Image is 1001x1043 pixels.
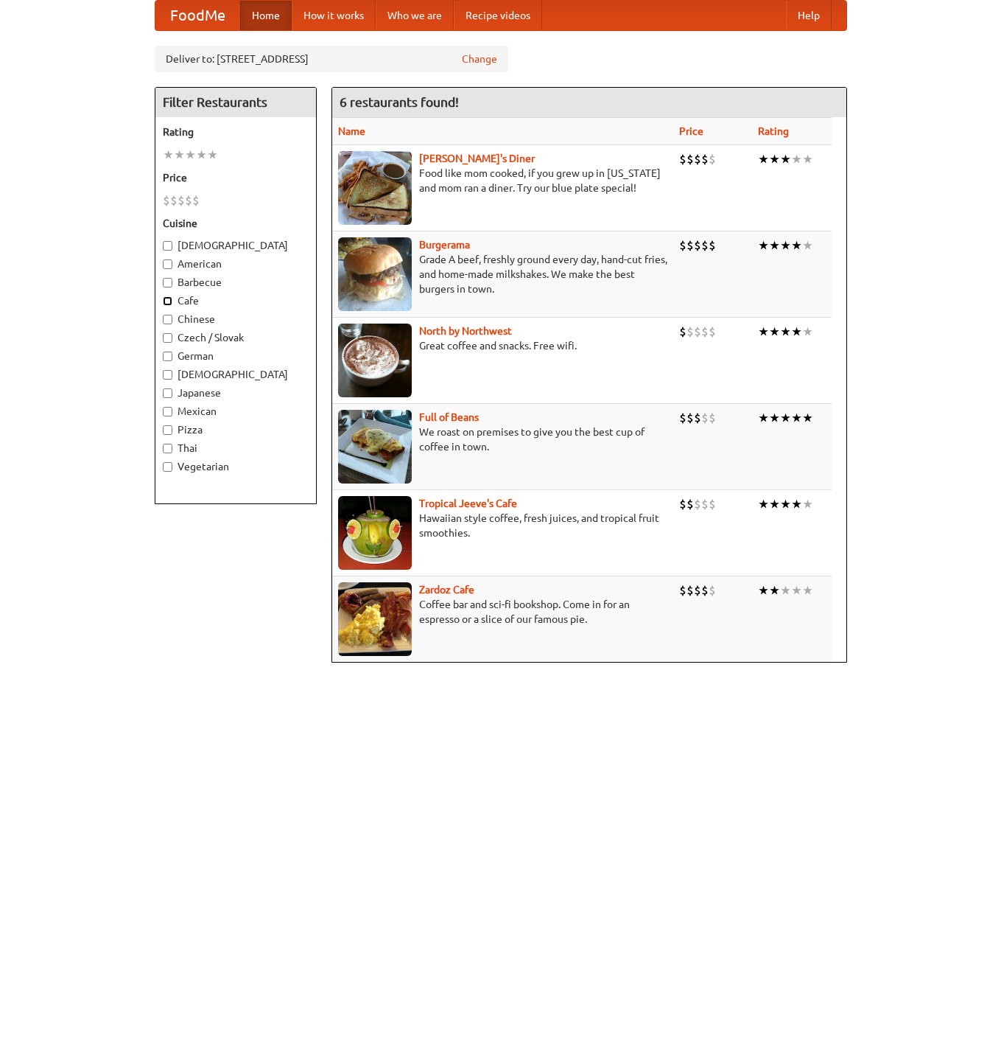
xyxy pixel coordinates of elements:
[758,324,769,340] li: ★
[163,315,172,324] input: Chinese
[340,95,459,109] ng-pluralize: 6 restaurants found!
[758,151,769,167] li: ★
[240,1,292,30] a: Home
[419,411,479,423] a: Full of Beans
[758,410,769,426] li: ★
[802,582,813,599] li: ★
[780,582,791,599] li: ★
[679,496,686,512] li: $
[791,237,802,254] li: ★
[207,147,218,163] li: ★
[192,192,200,209] li: $
[163,192,170,209] li: $
[758,237,769,254] li: ★
[163,388,172,398] input: Japanese
[780,324,791,340] li: ★
[338,511,667,540] p: Hawaiian style coffee, fresh juices, and tropical fruit smoothies.
[701,410,709,426] li: $
[419,498,517,509] a: Tropical Jeeve's Cafe
[780,410,791,426] li: ★
[338,125,365,137] a: Name
[802,324,813,340] li: ★
[694,496,701,512] li: $
[338,410,412,484] img: beans.jpg
[163,259,172,269] input: American
[163,312,309,327] label: Chinese
[163,278,172,287] input: Barbecue
[419,153,535,164] a: [PERSON_NAME]'s Diner
[163,404,309,419] label: Mexican
[155,46,508,72] div: Deliver to: [STREET_ADDRESS]
[709,496,716,512] li: $
[163,275,309,290] label: Barbecue
[701,237,709,254] li: $
[454,1,542,30] a: Recipe videos
[694,151,701,167] li: $
[338,166,667,195] p: Food like mom cooked, if you grew up in [US_STATE] and mom ran a diner. Try our blue plate special!
[163,407,172,416] input: Mexican
[185,192,192,209] li: $
[163,257,309,271] label: American
[155,88,316,117] h4: Filter Restaurants
[163,352,172,361] input: German
[802,410,813,426] li: ★
[163,370,172,380] input: [DEMOGRAPHIC_DATA]
[174,147,185,163] li: ★
[709,151,716,167] li: $
[709,410,716,426] li: $
[155,1,240,30] a: FoodMe
[338,324,412,397] img: north.jpg
[163,330,309,345] label: Czech / Slovak
[802,151,813,167] li: ★
[163,293,309,308] label: Cafe
[338,496,412,570] img: jeeves.jpg
[679,125,703,137] a: Price
[338,582,412,656] img: zardoz.jpg
[709,324,716,340] li: $
[686,237,694,254] li: $
[802,237,813,254] li: ★
[679,410,686,426] li: $
[163,462,172,472] input: Vegetarian
[419,325,512,337] a: North by Northwest
[694,410,701,426] li: $
[163,333,172,343] input: Czech / Slovak
[462,52,497,66] a: Change
[694,237,701,254] li: $
[769,410,780,426] li: ★
[338,425,667,454] p: We roast on premises to give you the best cup of coffee in town.
[758,125,789,137] a: Rating
[163,238,309,253] label: [DEMOGRAPHIC_DATA]
[769,151,780,167] li: ★
[178,192,185,209] li: $
[769,324,780,340] li: ★
[679,151,686,167] li: $
[686,324,694,340] li: $
[163,441,309,456] label: Thai
[163,367,309,382] label: [DEMOGRAPHIC_DATA]
[338,597,667,627] p: Coffee bar and sci-fi bookshop. Come in for an espresso or a slice of our famous pie.
[170,192,178,209] li: $
[163,386,309,400] label: Japanese
[701,324,709,340] li: $
[163,147,174,163] li: ★
[769,582,780,599] li: ★
[163,216,309,231] h5: Cuisine
[694,324,701,340] li: $
[758,496,769,512] li: ★
[163,422,309,437] label: Pizza
[709,237,716,254] li: $
[791,151,802,167] li: ★
[686,496,694,512] li: $
[791,410,802,426] li: ★
[791,496,802,512] li: ★
[679,582,686,599] li: $
[163,296,172,306] input: Cafe
[338,252,667,296] p: Grade A beef, freshly ground every day, hand-cut fries, and home-made milkshakes. We make the bes...
[419,239,470,251] a: Burgerama
[758,582,769,599] li: ★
